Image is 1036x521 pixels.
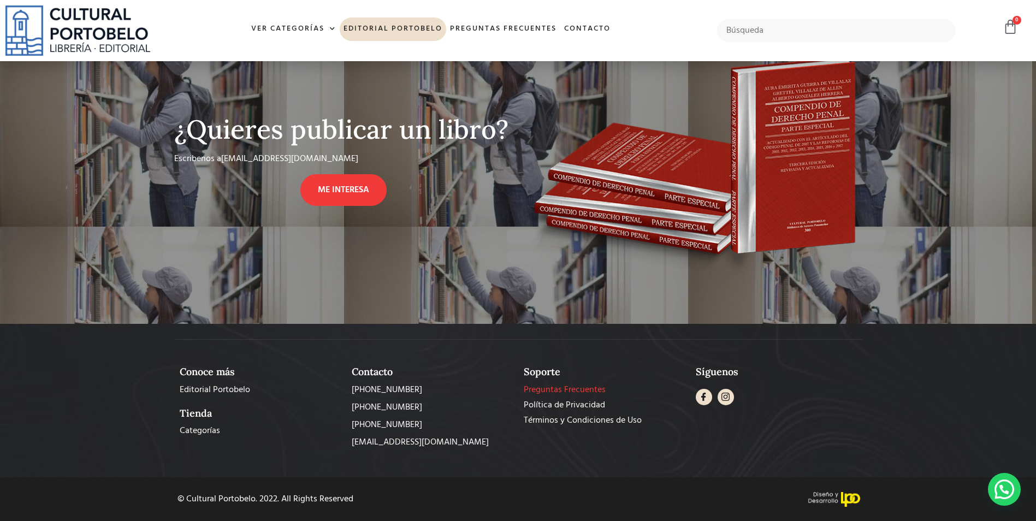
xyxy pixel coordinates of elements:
input: Búsqueda [717,19,956,42]
h2: Contacto [352,366,513,378]
h2: Conoce más [180,366,341,378]
a: Términos y Condiciones de Uso [524,414,685,427]
a: [PHONE_NUMBER] [352,383,513,396]
a: [PHONE_NUMBER] [352,418,513,431]
a: ME INTERESA [300,174,387,206]
a: [EMAIL_ADDRESS][DOMAIN_NAME] [221,152,358,166]
a: Ver Categorías [247,17,340,41]
a: Editorial Portobelo [180,383,341,396]
a: 0 [1003,19,1018,35]
span: Categorías [180,424,220,437]
span: 0 [1013,16,1021,25]
span: ME INTERESA [318,183,369,197]
h2: Soporte [524,366,685,378]
h2: Síguenos [696,366,857,378]
a: Editorial Portobelo [340,17,446,41]
span: [PHONE_NUMBER] [352,418,422,431]
span: Editorial Portobelo [180,383,250,396]
a: Categorías [180,424,341,437]
h2: ¿Quieres publicar un libro? [174,115,513,144]
span: Términos y Condiciones de Uso [524,414,642,427]
div: © Cultural Portobelo. 2022. All Rights Reserved [177,495,510,504]
span: [PHONE_NUMBER] [352,383,422,396]
a: Política de Privacidad [524,399,685,412]
span: Política de Privacidad [524,399,605,412]
h2: Tienda [180,407,341,419]
span: Preguntas Frecuentes [524,383,606,396]
a: [EMAIL_ADDRESS][DOMAIN_NAME] [352,436,513,449]
a: Preguntas Frecuentes [524,383,685,396]
div: Escribenos a [174,152,502,174]
span: [PHONE_NUMBER] [352,401,422,414]
a: Preguntas frecuentes [446,17,560,41]
a: Contacto [560,17,614,41]
a: [PHONE_NUMBER] [352,401,513,414]
div: Contactar por WhatsApp [988,473,1021,506]
span: [EMAIL_ADDRESS][DOMAIN_NAME] [352,436,489,449]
